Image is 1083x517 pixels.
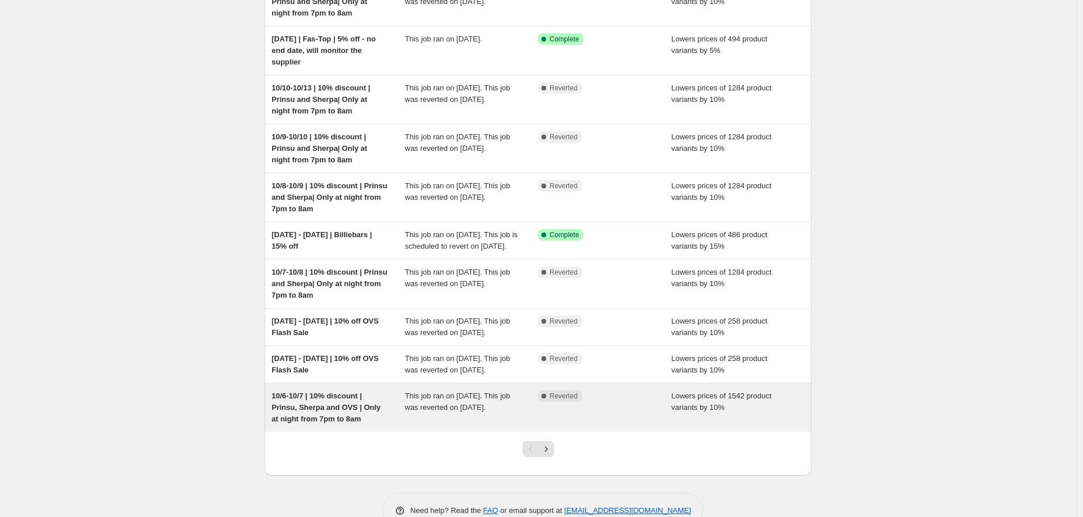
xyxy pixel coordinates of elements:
span: 10/8-10/9 | 10% discount | Prinsu and Sherpa| Only at night from 7pm to 8am [272,181,387,213]
span: or email support at [498,506,565,515]
span: Reverted [550,354,578,363]
span: [DATE] - [DATE] | 10% off OVS Flash Sale [272,317,379,337]
span: Lowers prices of 258 product variants by 10% [672,354,768,374]
span: Lowers prices of 1542 product variants by 10% [672,391,772,412]
span: Lowers prices of 486 product variants by 15% [672,230,768,250]
span: This job ran on [DATE]. This job was reverted on [DATE]. [405,132,510,153]
span: This job ran on [DATE]. This job was reverted on [DATE]. [405,317,510,337]
span: Reverted [550,317,578,326]
span: This job ran on [DATE]. [405,35,482,43]
span: [DATE] | Fas-Top | 5% off - no end date, will monitor the supplier [272,35,376,66]
span: Reverted [550,391,578,401]
span: 10/10-10/13 | 10% discount | Prinsu and Sherpa| Only at night from 7pm to 8am [272,83,370,115]
span: Lowers prices of 1284 product variants by 10% [672,181,772,202]
span: [DATE] - [DATE] | Billiebars | 15% off [272,230,372,250]
span: Complete [550,35,579,44]
span: Complete [550,230,579,240]
a: FAQ [483,506,498,515]
span: Lowers prices of 1284 product variants by 10% [672,132,772,153]
span: Lowers prices of 1284 product variants by 10% [672,83,772,104]
span: Reverted [550,83,578,93]
span: 10/6-10/7 | 10% discount | Prinsu, Sherpa and OVS | Only at night from 7pm to 8am [272,391,380,423]
a: [EMAIL_ADDRESS][DOMAIN_NAME] [565,506,691,515]
span: Lowers prices of 494 product variants by 5% [672,35,768,55]
span: This job ran on [DATE]. This job was reverted on [DATE]. [405,268,510,288]
span: This job ran on [DATE]. This job was reverted on [DATE]. [405,354,510,374]
span: 10/9-10/10 | 10% discount | Prinsu and Sherpa| Only at night from 7pm to 8am [272,132,367,164]
span: This job ran on [DATE]. This job is scheduled to revert on [DATE]. [405,230,518,250]
span: [DATE] - [DATE] | 10% off OVS Flash Sale [272,354,379,374]
span: This job ran on [DATE]. This job was reverted on [DATE]. [405,83,510,104]
button: Next [538,441,554,457]
span: This job ran on [DATE]. This job was reverted on [DATE]. [405,391,510,412]
span: Need help? Read the [410,506,483,515]
span: 10/7-10/8 | 10% discount | Prinsu and Sherpa| Only at night from 7pm to 8am [272,268,387,299]
span: Reverted [550,268,578,277]
span: This job ran on [DATE]. This job was reverted on [DATE]. [405,181,510,202]
span: Lowers prices of 258 product variants by 10% [672,317,768,337]
span: Reverted [550,132,578,142]
nav: Pagination [523,441,554,457]
span: Lowers prices of 1284 product variants by 10% [672,268,772,288]
span: Reverted [550,181,578,191]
